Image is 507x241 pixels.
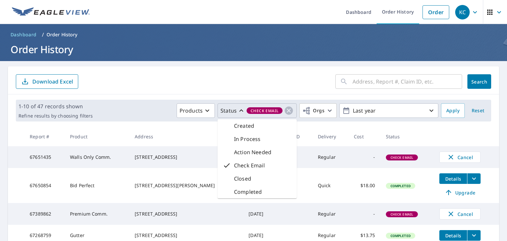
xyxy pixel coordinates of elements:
[65,127,129,146] th: Product
[339,103,438,118] button: Last year
[218,132,297,146] div: In Process
[299,103,337,118] button: Orgs
[177,103,215,118] button: Products
[381,127,434,146] th: Status
[247,107,283,114] span: Check Email
[349,127,380,146] th: Cost
[313,146,349,168] td: Regular
[313,168,349,203] td: Quick
[441,103,465,118] button: Apply
[218,159,297,172] div: Check Email
[439,230,467,241] button: detailsBtn-67268759
[467,103,489,118] button: Reset
[135,232,238,239] div: [STREET_ADDRESS]
[234,122,254,130] p: Created
[129,127,243,146] th: Address
[446,107,459,115] span: Apply
[18,113,93,119] p: Refine results by choosing filters
[467,74,491,89] button: Search
[234,188,262,196] p: Completed
[387,233,415,238] span: Completed
[473,79,486,85] span: Search
[8,29,499,40] nav: breadcrumb
[467,230,481,241] button: filesDropdownBtn-67268759
[387,155,418,160] span: Check Email
[32,78,73,85] p: Download Excel
[42,31,44,39] li: /
[439,152,481,163] button: Cancel
[439,173,467,184] button: detailsBtn-67650854
[302,107,324,115] span: Orgs
[135,211,238,217] div: [STREET_ADDRESS]
[47,31,78,38] p: Order History
[439,187,481,198] a: Upgrade
[313,203,349,225] td: Regular
[387,184,415,188] span: Completed
[349,168,380,203] td: $18.00
[135,182,238,189] div: [STREET_ADDRESS][PERSON_NAME]
[446,210,474,218] span: Cancel
[12,7,90,17] img: EV Logo
[387,212,418,217] span: Check Email
[470,107,486,115] span: Reset
[218,185,297,198] div: Completed
[350,105,427,117] p: Last year
[8,43,499,56] h1: Order History
[24,127,65,146] th: Report #
[243,203,275,225] td: [DATE]
[443,189,477,196] span: Upgrade
[234,148,271,156] p: Action Needed
[218,146,297,159] div: Action Needed
[218,172,297,185] div: Closed
[422,5,449,19] a: Order
[353,72,462,91] input: Address, Report #, Claim ID, etc.
[65,168,129,203] td: Bid Perfect
[8,29,39,40] a: Dashboard
[467,173,481,184] button: filesDropdownBtn-67650854
[220,107,237,115] p: Status
[455,5,470,19] div: KC
[18,102,93,110] p: 1-10 of 47 records shown
[349,146,380,168] td: -
[24,168,65,203] td: 67650854
[16,74,78,89] button: Download Excel
[439,208,481,220] button: Cancel
[65,203,129,225] td: Premium Comm.
[349,203,380,225] td: -
[135,154,238,160] div: [STREET_ADDRESS]
[65,146,129,168] td: Walls Only Comm.
[24,146,65,168] td: 67651435
[218,119,297,132] div: Created
[443,232,463,239] span: Details
[234,135,261,143] p: In Process
[313,127,349,146] th: Delivery
[446,153,474,161] span: Cancel
[24,203,65,225] td: 67389862
[11,31,37,38] span: Dashboard
[234,161,265,169] p: Check Email
[218,103,297,118] button: StatusCheck Email
[180,107,203,115] p: Products
[443,176,463,182] span: Details
[234,175,251,183] p: Closed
